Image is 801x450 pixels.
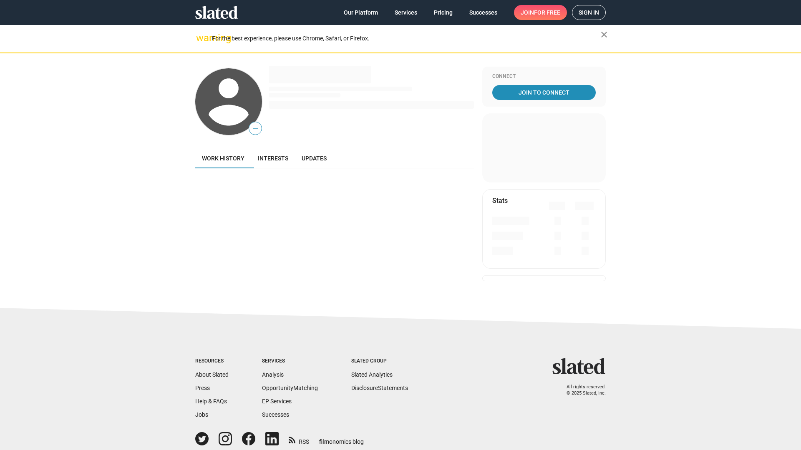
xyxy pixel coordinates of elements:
span: Services [395,5,417,20]
a: Pricing [427,5,459,20]
a: Services [388,5,424,20]
span: Join [521,5,560,20]
a: DisclosureStatements [351,385,408,391]
div: Services [262,358,318,365]
span: for free [534,5,560,20]
a: Work history [195,148,251,168]
a: Press [195,385,210,391]
span: Interests [258,155,288,162]
a: Jobs [195,411,208,418]
span: Sign in [579,5,599,20]
a: Analysis [262,371,284,378]
span: Work history [202,155,244,162]
mat-icon: close [599,30,609,40]
a: Slated Analytics [351,371,393,378]
a: OpportunityMatching [262,385,318,391]
span: film [319,438,329,445]
a: Help & FAQs [195,398,227,405]
span: Pricing [434,5,453,20]
div: Slated Group [351,358,408,365]
mat-card-title: Stats [492,196,508,205]
a: Sign in [572,5,606,20]
span: Join To Connect [494,85,594,100]
a: Interests [251,148,295,168]
a: About Slated [195,371,229,378]
a: RSS [289,433,309,446]
mat-icon: warning [196,33,206,43]
div: Resources [195,358,229,365]
div: Connect [492,73,596,80]
span: Successes [469,5,497,20]
a: Our Platform [337,5,385,20]
a: Joinfor free [514,5,567,20]
a: Join To Connect [492,85,596,100]
a: EP Services [262,398,292,405]
a: Successes [262,411,289,418]
p: All rights reserved. © 2025 Slated, Inc. [558,384,606,396]
span: Our Platform [344,5,378,20]
div: For the best experience, please use Chrome, Safari, or Firefox. [212,33,601,44]
a: Updates [295,148,333,168]
span: Updates [302,155,327,162]
a: Successes [463,5,504,20]
span: — [249,123,262,134]
a: filmonomics blog [319,431,364,446]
